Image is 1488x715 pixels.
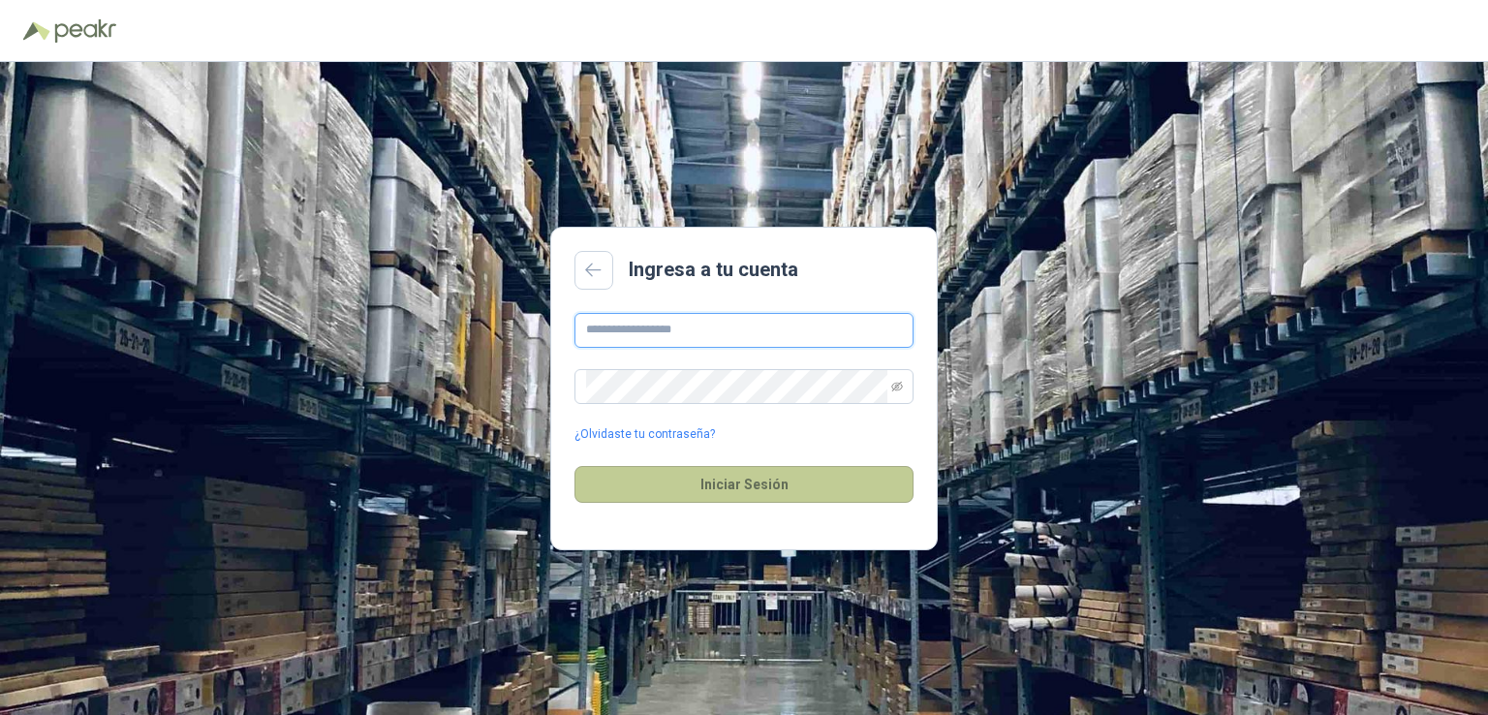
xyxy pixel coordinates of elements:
img: Peakr [54,19,116,43]
button: Iniciar Sesión [574,466,914,503]
h2: Ingresa a tu cuenta [629,255,798,285]
span: eye-invisible [891,381,903,392]
img: Logo [23,21,50,41]
a: ¿Olvidaste tu contraseña? [574,425,715,444]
